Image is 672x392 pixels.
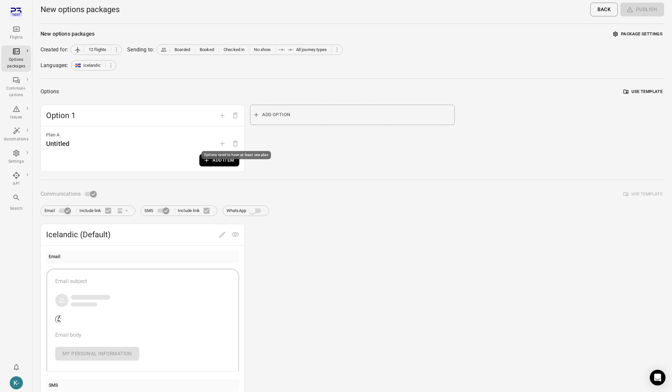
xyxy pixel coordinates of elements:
span: Options need to have at least one plan [229,140,242,147]
button: Back [590,3,618,16]
div: Icelandic [71,60,116,71]
button: Add item [199,154,239,166]
h1: New options packages [41,4,120,15]
label: SMS [144,205,172,217]
div: BoardedBookedChecked inNo showAll journey types [157,45,343,55]
div: Settings [4,158,28,165]
span: Preview [229,231,242,237]
a: Flights [1,23,31,43]
span: Option 1 [46,110,216,121]
div: Options [41,87,59,96]
div: Automations [4,136,28,143]
div: Open Intercom Messenger [650,370,665,385]
div: Created for: [41,46,68,54]
span: No show [254,46,271,53]
div: Issues [4,114,28,121]
div: Flights [4,34,28,41]
div: Communi-cations [4,85,28,98]
div: API [4,181,28,187]
span: Icelandic (Default) [46,229,216,240]
span: Boarded [175,46,190,53]
span: Add plan [216,140,229,147]
div: Email [49,253,61,260]
a: Communi-cations [1,74,31,100]
label: Include link [79,204,115,218]
label: WhatsApp [227,205,265,217]
div: Languages: [41,62,68,69]
div: Sending to: [127,46,154,54]
button: Package settings [612,29,664,39]
div: New options packages [41,30,94,38]
div: Untitled [46,138,69,149]
span: All journey types [296,46,327,53]
button: Kristinn - avilabs [7,374,25,392]
div: Options need to have at least one plan [201,151,271,159]
span: Checked in [224,46,245,53]
div: Search [4,205,28,212]
span: Communications [41,189,81,199]
span: Delete option [229,112,242,118]
div: SMS [49,382,58,389]
button: Search [1,192,31,214]
span: 12 flights [89,46,107,53]
a: Options packages [1,45,31,72]
label: Email [44,205,74,217]
a: API [1,169,31,189]
span: Icelandic [83,62,101,69]
div: 12 flights [71,45,122,55]
span: Add option [216,112,229,118]
button: Use template [622,87,664,97]
div: Plan A [46,132,239,139]
span: Edit [216,231,229,237]
label: Include link [178,204,213,218]
a: Automations [1,125,31,145]
div: K- [10,376,23,389]
button: Notifications [10,361,23,374]
a: Issues [1,103,31,123]
span: Booked [200,46,214,53]
a: Settings [1,147,31,167]
div: Options packages [4,57,28,70]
